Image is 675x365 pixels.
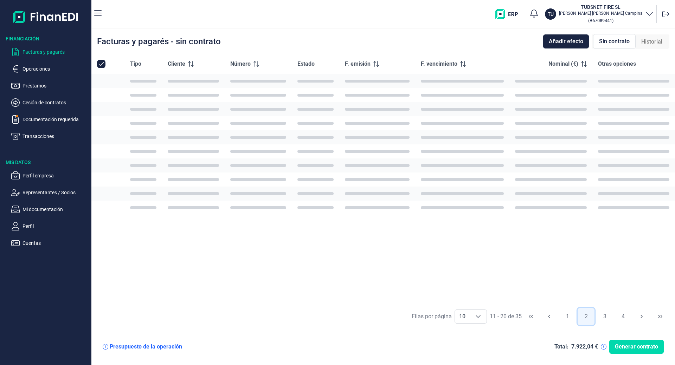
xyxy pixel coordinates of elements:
button: TUTUBSNET FIRE SL[PERSON_NAME] [PERSON_NAME] Campins(B67089441) [545,4,654,25]
p: Transacciones [22,132,89,141]
p: TU [548,11,554,18]
button: Previous Page [541,308,558,325]
span: Historial [641,38,662,46]
button: Mi documentación [11,205,89,214]
img: erp [495,9,523,19]
button: Añadir efecto [543,34,589,48]
p: Operaciones [22,65,89,73]
div: Sin contrato [593,34,636,49]
button: Next Page [633,308,650,325]
p: Documentación requerida [22,115,89,124]
button: Documentación requerida [11,115,89,124]
button: Page 1 [559,308,576,325]
span: Cliente [168,60,185,68]
button: Operaciones [11,65,89,73]
span: Estado [297,60,315,68]
span: Nominal (€) [548,60,578,68]
div: Total: [554,343,568,350]
span: F. vencimiento [421,60,457,68]
span: Sin contrato [599,37,630,46]
button: Préstamos [11,82,89,90]
span: Número [230,60,251,68]
span: Otras opciones [598,60,636,68]
button: Cesión de contratos [11,98,89,107]
p: Préstamos [22,82,89,90]
span: Añadir efecto [549,37,583,46]
span: 11 - 20 de 35 [490,314,522,319]
div: Filas por página [412,312,452,321]
small: Copiar cif [588,18,613,23]
p: Perfil [22,222,89,230]
p: Perfil empresa [22,171,89,180]
span: F. emisión [345,60,371,68]
button: Facturas y pagarés [11,48,89,56]
p: Facturas y pagarés [22,48,89,56]
button: First Page [522,308,539,325]
span: Generar contrato [615,343,658,351]
span: Tipo [130,60,141,68]
div: Presupuesto de la operación [110,343,182,350]
button: Page 4 [615,308,632,325]
h3: TUBSNET FIRE SL [559,4,642,11]
p: Cesión de contratos [22,98,89,107]
button: Representantes / Socios [11,188,89,197]
div: Historial [636,35,668,49]
img: Logo de aplicación [13,6,79,28]
p: [PERSON_NAME] [PERSON_NAME] Campins [559,11,642,16]
button: Perfil [11,222,89,230]
button: Page 2 [578,308,594,325]
button: Cuentas [11,239,89,247]
button: Last Page [652,308,669,325]
div: 7.922,04 € [571,343,598,350]
button: Transacciones [11,132,89,141]
button: Perfil empresa [11,171,89,180]
button: Generar contrato [609,340,664,354]
button: Page 3 [596,308,613,325]
div: Facturas y pagarés - sin contrato [97,37,221,46]
p: Mi documentación [22,205,89,214]
div: All items selected [97,60,105,68]
div: Choose [470,310,487,323]
p: Cuentas [22,239,89,247]
span: 10 [455,310,470,323]
p: Representantes / Socios [22,188,89,197]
